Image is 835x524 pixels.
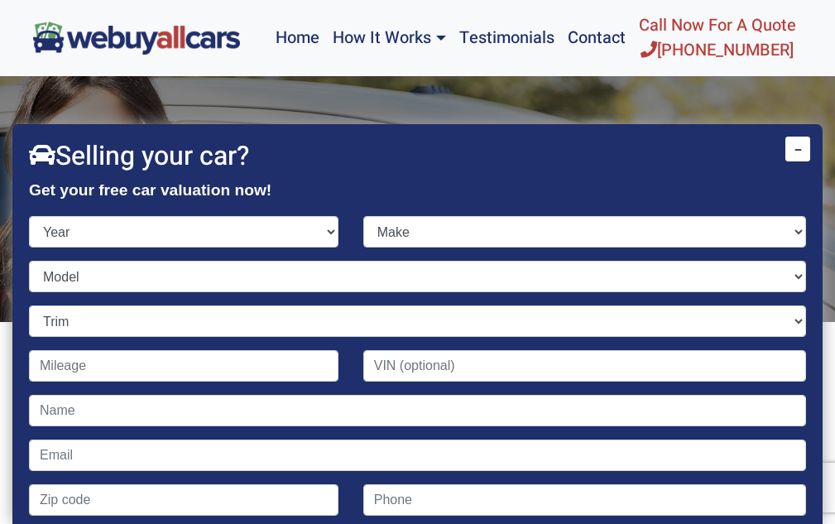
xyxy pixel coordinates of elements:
[29,440,806,471] input: Email
[29,395,806,426] input: Name
[29,350,338,382] input: Mileage
[33,22,240,54] img: We Buy All Cars in NJ logo
[326,7,452,70] a: How It Works
[632,7,803,70] a: Call Now For A Quote[PHONE_NUMBER]
[29,141,806,172] h2: Selling your car?
[363,350,806,382] input: VIN (optional)
[29,181,271,199] strong: Get your free car valuation now!
[29,484,338,516] input: Zip code
[453,7,561,70] a: Testimonials
[561,7,632,70] a: Contact
[363,484,806,516] input: Phone
[269,7,326,70] a: Home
